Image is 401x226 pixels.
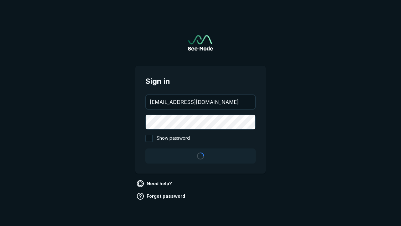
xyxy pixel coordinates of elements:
span: Sign in [145,76,256,87]
span: Show password [157,135,190,142]
a: Forgot password [135,191,188,201]
a: Need help? [135,179,174,189]
img: See-Mode Logo [188,35,213,51]
input: your@email.com [146,95,255,109]
a: Go to sign in [188,35,213,51]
